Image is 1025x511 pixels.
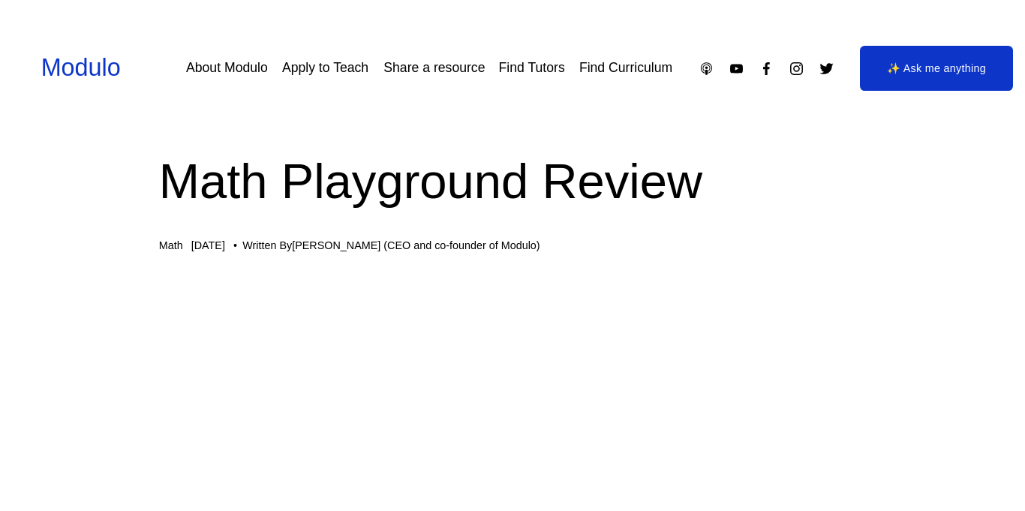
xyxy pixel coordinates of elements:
[499,55,565,81] a: Find Tutors
[159,147,867,215] h1: Math Playground Review
[242,239,540,252] div: Written By
[41,54,121,81] a: Modulo
[292,239,540,251] a: [PERSON_NAME] (CEO and co-founder of Modulo)
[383,55,485,81] a: Share a resource
[699,61,714,77] a: Apple Podcasts
[186,55,268,81] a: About Modulo
[159,239,183,251] a: Math
[282,55,368,81] a: Apply to Teach
[860,46,1013,91] a: ✨ Ask me anything
[579,55,672,81] a: Find Curriculum
[819,61,834,77] a: Twitter
[789,61,804,77] a: Instagram
[759,61,774,77] a: Facebook
[191,239,225,251] span: [DATE]
[729,61,744,77] a: YouTube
